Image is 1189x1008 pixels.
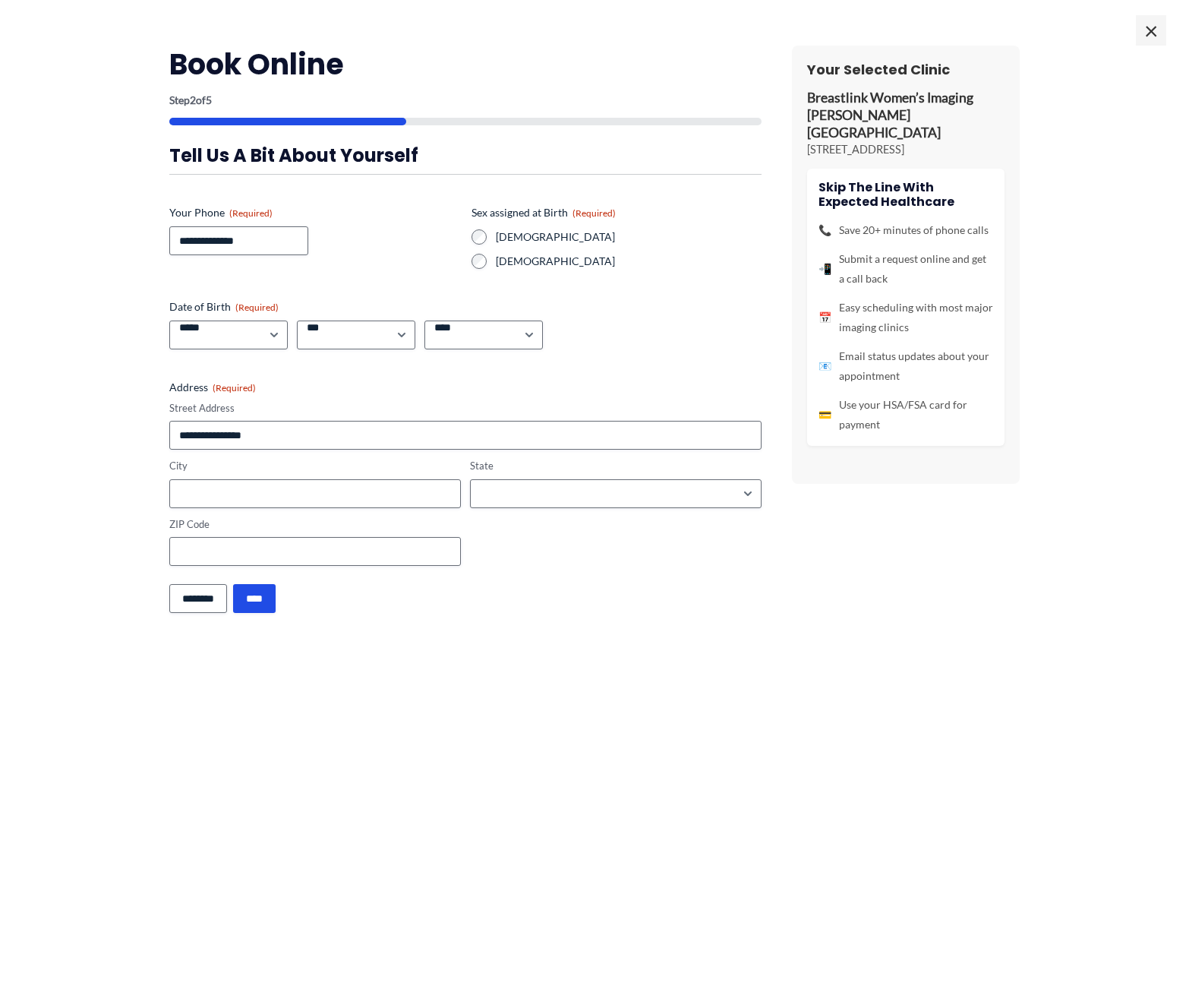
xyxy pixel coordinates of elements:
span: 📞 [818,220,831,240]
h3: Tell us a bit about yourself [169,144,762,167]
li: Easy scheduling with most major imaging clinics [818,298,993,337]
li: Use your HSA/FSA card for payment [818,395,993,434]
label: Street Address [169,401,762,416]
label: City [169,459,461,473]
span: (Required) [229,207,273,219]
span: (Required) [235,302,279,313]
h4: Skip the line with Expected Healthcare [818,180,993,209]
h3: Your Selected Clinic [807,61,1004,78]
p: Breastlink Women’s Imaging [PERSON_NAME][GEOGRAPHIC_DATA] [807,90,1004,142]
span: 5 [206,93,212,106]
span: 2 [190,93,196,106]
label: Your Phone [169,205,459,220]
span: × [1136,15,1166,46]
span: 📅 [818,308,831,327]
label: [DEMOGRAPHIC_DATA] [496,254,762,269]
li: Save 20+ minutes of phone calls [818,220,993,240]
label: ZIP Code [169,517,461,532]
legend: Sex assigned at Birth [471,205,616,220]
p: [STREET_ADDRESS] [807,142,1004,157]
li: Submit a request online and get a call back [818,249,993,289]
li: Email status updates about your appointment [818,346,993,386]
span: 📧 [818,356,831,376]
label: [DEMOGRAPHIC_DATA] [496,229,762,245]
h2: Book Online [169,46,762,83]
legend: Address [169,380,256,395]
legend: Date of Birth [169,299,279,314]
span: 📲 [818,259,831,279]
span: 💳 [818,405,831,425]
span: (Required) [572,207,616,219]
label: State [470,459,762,473]
p: Step of [169,95,762,106]
span: (Required) [213,382,256,393]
